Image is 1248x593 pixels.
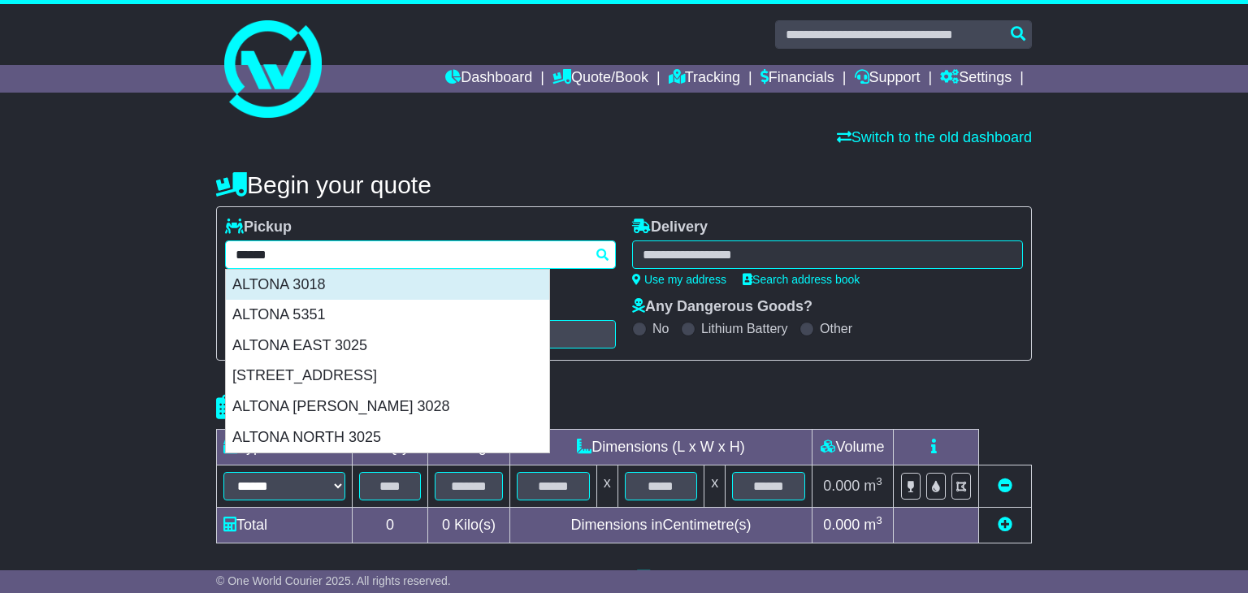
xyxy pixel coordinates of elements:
[217,430,353,465] td: Type
[812,430,893,465] td: Volume
[596,465,617,508] td: x
[940,65,1012,93] a: Settings
[428,508,510,543] td: Kilo(s)
[652,321,669,336] label: No
[217,508,353,543] td: Total
[226,270,549,301] div: ALTONA 3018
[876,475,882,487] sup: 3
[509,508,812,543] td: Dimensions in Centimetre(s)
[820,321,852,336] label: Other
[864,478,882,494] span: m
[760,65,834,93] a: Financials
[632,298,812,316] label: Any Dangerous Goods?
[632,219,708,236] label: Delivery
[445,65,532,93] a: Dashboard
[226,361,549,392] div: [STREET_ADDRESS]
[216,171,1032,198] h4: Begin your quote
[876,514,882,526] sup: 3
[701,321,788,336] label: Lithium Battery
[823,478,860,494] span: 0.000
[998,478,1012,494] a: Remove this item
[226,300,549,331] div: ALTONA 5351
[632,273,726,286] a: Use my address
[743,273,860,286] a: Search address book
[353,508,428,543] td: 0
[226,392,549,422] div: ALTONA [PERSON_NAME] 3028
[669,65,740,93] a: Tracking
[823,517,860,533] span: 0.000
[552,65,648,93] a: Quote/Book
[226,331,549,361] div: ALTONA EAST 3025
[216,574,451,587] span: © One World Courier 2025. All rights reserved.
[998,517,1012,533] a: Add new item
[837,129,1032,145] a: Switch to the old dashboard
[226,422,549,453] div: ALTONA NORTH 3025
[442,517,450,533] span: 0
[509,430,812,465] td: Dimensions (L x W x H)
[855,65,921,93] a: Support
[216,394,420,421] h4: Package details |
[225,219,292,236] label: Pickup
[864,517,882,533] span: m
[704,465,726,508] td: x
